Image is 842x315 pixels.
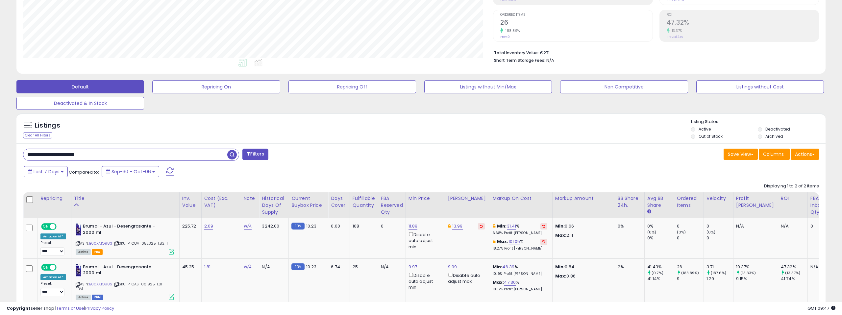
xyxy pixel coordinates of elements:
a: Terms of Use [56,305,84,311]
span: ON [42,224,50,230]
div: Repricing [40,195,68,202]
a: 11.89 [409,223,418,230]
h2: 47.32% [667,19,819,28]
div: 0.00 [331,223,344,229]
strong: Copyright [7,305,31,311]
div: % [493,279,547,292]
small: 188.89% [503,28,520,33]
div: 25 [353,264,373,270]
button: Deactivated & In Stock [16,97,144,110]
div: 0 [381,223,401,229]
div: 41.43% [647,264,674,270]
strong: Min: [555,223,565,229]
div: 9.15% [736,276,778,282]
p: Listing States: [691,119,826,125]
div: 3242.00 [262,223,284,229]
small: Avg BB Share. [647,209,651,215]
h5: Listings [35,121,60,130]
div: 1.29 [706,276,733,282]
strong: Max: [555,273,567,279]
small: FBM [291,223,304,230]
span: 10.23 [306,264,317,270]
div: 41.14% [647,276,674,282]
div: seller snap | | [7,305,114,312]
b: Max: [493,279,504,285]
small: Prev: 41.74% [667,35,683,39]
div: Days Cover [331,195,347,209]
small: FBM [291,263,304,270]
span: 10.23 [306,223,317,229]
div: ROI [781,195,805,202]
div: 47.32% [781,264,807,270]
p: 0.86 [555,273,610,279]
button: Listings without Min/Max [424,80,552,93]
button: Repricing Off [288,80,416,93]
span: 2025-10-14 09:47 GMT [807,305,835,311]
div: Profit [PERSON_NAME] [736,195,775,209]
li: €271 [494,48,814,56]
div: Disable auto adjust min [409,272,440,291]
div: 10.37% [736,264,778,270]
div: 0 [810,223,828,229]
label: Out of Stock [699,133,723,139]
small: (0%) [706,230,716,235]
span: Compared to: [69,169,99,175]
div: 45.25 [182,264,196,270]
div: Disable auto adjust min [409,231,440,250]
div: 9 [677,276,704,282]
div: N/A [810,264,828,270]
p: 0.66 [555,223,610,229]
span: OFF [56,264,66,270]
b: Max: [497,238,508,245]
button: Save View [724,149,758,160]
p: 18.27% Profit [PERSON_NAME] [493,246,547,251]
button: Filters [242,149,268,160]
span: FBM [92,295,104,300]
b: Min: [497,223,507,229]
div: Ordered Items [677,195,701,209]
small: (188.89%) [681,270,699,276]
div: N/A [381,264,401,270]
a: B00XAIO98S [89,281,112,287]
p: 0.84 [555,264,610,270]
b: Total Inventory Value: [494,50,539,56]
button: Listings without Cost [696,80,824,93]
small: (13.33%) [740,270,756,276]
div: 0 [677,223,704,229]
strong: Min: [555,264,565,270]
button: Columns [759,149,790,160]
div: Historical Days Of Supply [262,195,286,216]
button: Repricing On [152,80,280,93]
div: Disable auto adjust max [448,272,485,284]
p: 6.68% Profit [PERSON_NAME] [493,231,547,235]
button: Default [16,80,144,93]
a: N/A [244,264,252,270]
div: 41.74% [781,276,807,282]
div: N/A [736,223,773,229]
a: 47.30 [504,279,516,286]
div: Velocity [706,195,731,202]
p: 10.19% Profit [PERSON_NAME] [493,272,547,276]
div: 26 [677,264,704,270]
h2: 26 [500,19,652,28]
a: 31.41 [507,223,516,230]
span: Last 7 Days [34,168,60,175]
a: 13.99 [452,223,463,230]
strong: Max: [555,232,567,238]
div: Markup Amount [555,195,612,202]
div: Preset: [40,281,66,296]
small: (0%) [677,230,686,235]
a: 101.05 [508,238,520,245]
div: 0% [618,223,639,229]
div: Amazon AI * [40,233,66,239]
div: FBA inbound Qty [810,195,830,216]
div: Clear All Filters [23,132,52,138]
p: 10.37% Profit [PERSON_NAME] [493,287,547,292]
img: 41BfDWewjUL._SL40_.jpg [76,223,81,236]
div: 108 [353,223,373,229]
a: 1.81 [204,264,211,270]
div: 0% [647,235,674,241]
span: ROI [667,13,819,17]
small: 13.37% [670,28,682,33]
button: Last 7 Days [24,166,68,177]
